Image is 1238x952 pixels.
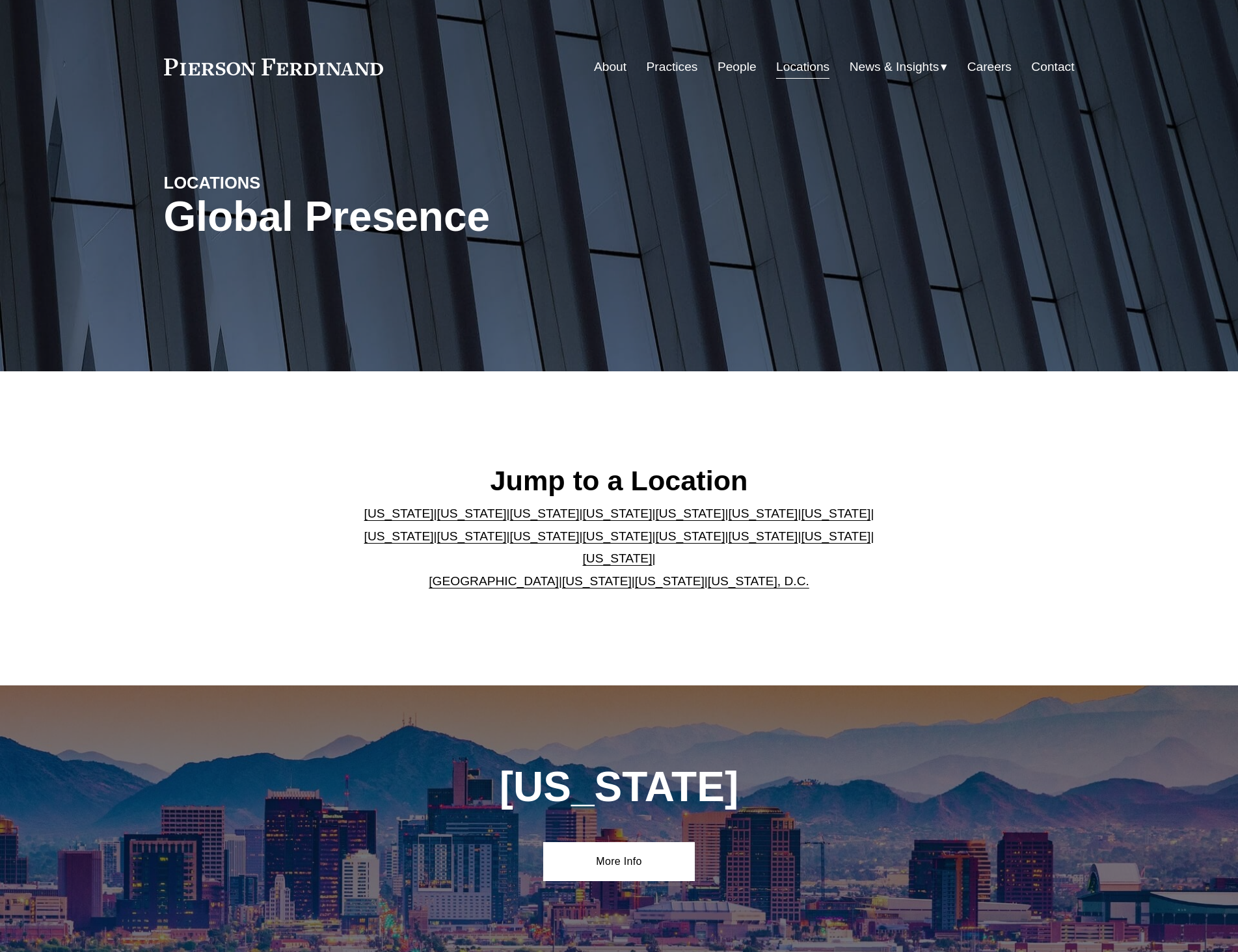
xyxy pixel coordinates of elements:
[708,574,809,588] a: [US_STATE], D.C.
[364,529,434,543] a: [US_STATE]
[543,842,695,881] a: More Info
[164,172,392,193] h4: LOCATIONS
[647,55,698,79] a: Practices
[801,507,870,520] a: [US_STATE]
[1031,55,1074,79] a: Contact
[655,507,725,520] a: [US_STATE]
[776,55,829,79] a: Locations
[635,574,705,588] a: [US_STATE]
[801,529,870,543] a: [US_STATE]
[583,507,653,520] a: [US_STATE]
[364,507,434,520] a: [US_STATE]
[655,529,725,543] a: [US_STATE]
[718,55,757,79] a: People
[510,529,580,543] a: [US_STATE]
[437,507,507,520] a: [US_STATE]
[583,529,653,543] a: [US_STATE]
[850,55,948,79] a: folder dropdown
[353,464,885,497] h2: Jump to a Location
[850,56,939,79] span: News & Insights
[429,574,559,588] a: [GEOGRAPHIC_DATA]
[510,507,580,520] a: [US_STATE]
[437,529,507,543] a: [US_STATE]
[353,503,885,592] p: | | | | | | | | | | | | | | | | | |
[429,763,809,811] h1: [US_STATE]
[728,529,798,543] a: [US_STATE]
[967,55,1012,79] a: Careers
[728,507,798,520] a: [US_STATE]
[562,574,632,588] a: [US_STATE]
[583,551,653,565] a: [US_STATE]
[594,55,626,79] a: About
[164,193,771,241] h1: Global Presence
